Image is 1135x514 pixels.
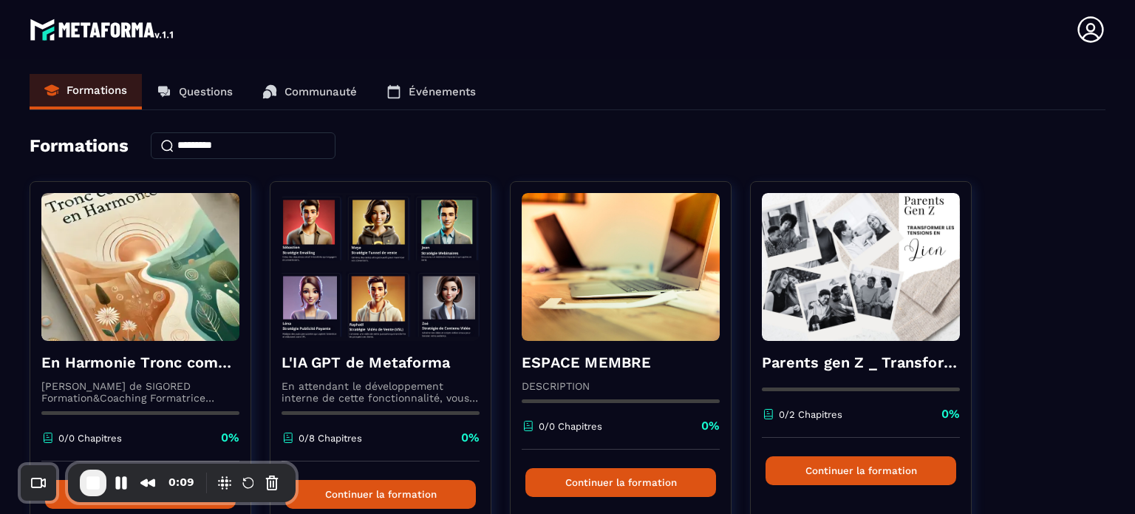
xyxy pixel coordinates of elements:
p: 0/0 Chapitres [539,421,602,432]
p: 0% [701,418,720,434]
a: Communauté [248,74,372,109]
p: 0% [221,430,239,446]
button: Continuer la formation [285,480,476,509]
p: Formations [67,84,127,97]
h4: Formations [30,135,129,156]
button: Continuer la formation [766,456,956,485]
p: 0% [461,430,480,446]
p: Communauté [284,85,357,98]
p: En attendant le développement interne de cette fonctionnalité, vous pouvez déjà l’utiliser avec C... [282,380,480,404]
p: 0% [941,406,960,422]
img: formation-background [762,193,960,341]
p: DESCRIPTION [522,380,720,392]
h4: Parents gen Z _ Transformer les tensions en lien [762,352,960,373]
img: formation-background [41,193,239,341]
img: logo [30,15,176,44]
p: 0/2 Chapitres [779,409,842,420]
img: formation-background [282,193,480,341]
p: Événements [409,85,476,98]
p: Questions [179,85,233,98]
h4: L'IA GPT de Metaforma [282,352,480,373]
h4: En Harmonie Tronc commun - Copy [41,352,239,373]
button: Continuer la formation [525,468,716,497]
p: 0/0 Chapitres [58,433,122,444]
p: 0/8 Chapitres [299,433,362,444]
img: formation-background [522,193,720,341]
h4: ESPACE MEMBRE [522,352,720,373]
p: [PERSON_NAME] de SIGORED Formation&Coaching Formatrice professionnelle d’adulte, exploratrice de ... [41,380,239,404]
a: Formations [30,74,142,109]
a: Événements [372,74,491,109]
a: Questions [142,74,248,109]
